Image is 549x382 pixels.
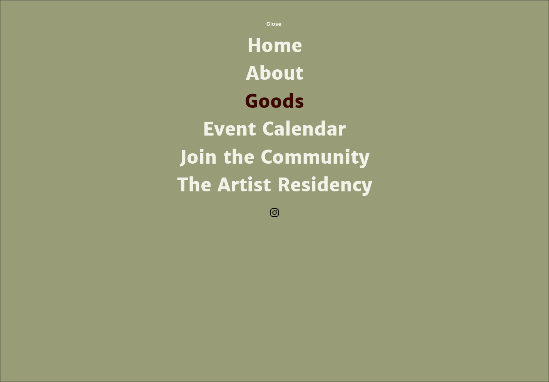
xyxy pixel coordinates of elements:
[174,171,375,199] a: The Artist Residency
[174,88,375,116] a: Goods
[266,21,281,27] span: Close
[174,116,375,143] a: Event Calendar
[174,32,375,199] nav: Site
[269,207,280,218] img: Instagram
[253,15,295,32] button: Close
[174,60,375,87] a: About
[174,144,375,171] a: Join the Community
[269,207,280,218] ul: Social Bar
[174,32,375,60] a: Home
